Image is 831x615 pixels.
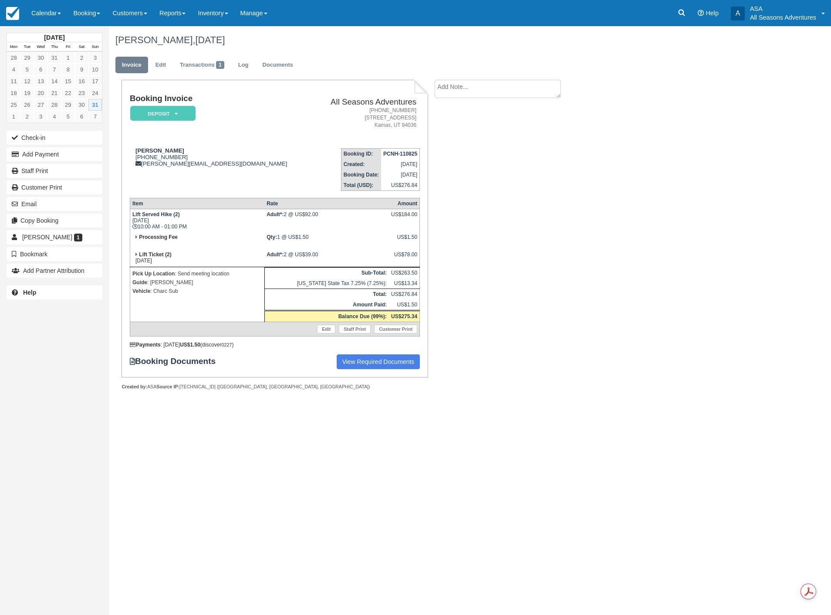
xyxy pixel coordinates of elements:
a: 8 [61,64,75,75]
a: 26 [20,99,34,111]
div: A [731,7,745,20]
a: 13 [34,75,47,87]
strong: Adult* [267,211,284,217]
button: Check-in [7,131,102,145]
th: Rate [264,198,389,209]
a: 5 [61,111,75,122]
a: 21 [47,87,61,99]
a: 1 [7,111,20,122]
a: Staff Print [7,164,102,178]
a: 2 [20,111,34,122]
a: Help [7,285,102,299]
a: Transactions1 [173,57,231,74]
div: ASA [TECHNICAL_ID] ([GEOGRAPHIC_DATA], [GEOGRAPHIC_DATA], [GEOGRAPHIC_DATA]) [122,384,428,390]
span: 1 [216,61,224,69]
strong: Qty [267,234,277,240]
a: 6 [34,64,47,75]
a: 6 [75,111,88,122]
div: US$1.50 [391,234,417,247]
a: 17 [88,75,102,87]
a: 28 [7,52,20,64]
h1: [PERSON_NAME], [115,35,726,45]
th: Tue [20,42,34,52]
span: Help [706,10,719,17]
td: US$13.34 [389,278,420,289]
a: Customer Print [374,325,417,333]
td: [DATE] [381,170,420,180]
td: US$263.50 [389,268,420,279]
a: Log [232,57,255,74]
th: Sub-Total: [264,268,389,279]
td: [DATE] 10:00 AM - 01:00 PM [130,209,264,232]
a: 11 [7,75,20,87]
small: 0227 [222,342,232,347]
a: Staff Print [339,325,371,333]
a: Edit [149,57,172,74]
a: Invoice [115,57,148,74]
button: Add Partner Attribution [7,264,102,278]
td: US$276.84 [381,180,420,191]
button: Add Payment [7,147,102,161]
th: Booking Date: [341,170,381,180]
a: 15 [61,75,75,87]
a: 28 [47,99,61,111]
a: 31 [88,99,102,111]
h2: All Seasons Adventures [316,98,416,107]
a: 10 [88,64,102,75]
a: 3 [34,111,47,122]
strong: Created by: [122,384,147,389]
a: 30 [75,99,88,111]
a: 25 [7,99,20,111]
a: 18 [7,87,20,99]
td: 2 @ US$92.00 [264,209,389,232]
strong: Pick Up Location [132,271,175,277]
strong: Lift Ticket (2) [139,251,171,258]
strong: Guide [132,279,147,285]
span: [PERSON_NAME] [22,234,72,241]
a: 7 [88,111,102,122]
strong: Adult* [267,251,284,258]
a: 7 [47,64,61,75]
a: 3 [88,52,102,64]
th: Balance Due (99%): [264,311,389,322]
a: [PERSON_NAME] 1 [7,230,102,244]
th: Sun [88,42,102,52]
a: 12 [20,75,34,87]
th: Amount [389,198,420,209]
strong: Source IP: [156,384,179,389]
strong: PCNH-110825 [383,151,417,157]
th: Mon [7,42,20,52]
a: Deposit [130,105,193,122]
a: Documents [256,57,300,74]
th: Sat [75,42,88,52]
td: US$1.50 [389,299,420,311]
a: 22 [61,87,75,99]
em: Deposit [130,106,196,121]
span: 1 [74,234,82,241]
a: 16 [75,75,88,87]
a: 29 [20,52,34,64]
a: 2 [75,52,88,64]
strong: Lift Served Hike (2) [132,211,180,217]
a: 29 [61,99,75,111]
img: checkfront-main-nav-mini-logo.png [6,7,19,20]
button: Bookmark [7,247,102,261]
button: Email [7,197,102,211]
div: US$78.00 [391,251,417,265]
p: : Charc Sub [132,287,262,296]
a: 4 [7,64,20,75]
th: Thu [47,42,61,52]
strong: Payments [130,342,161,348]
i: Help [698,10,704,16]
td: US$276.84 [389,289,420,300]
td: 1 @ US$1.50 [264,232,389,249]
a: 4 [47,111,61,122]
th: Fri [61,42,75,52]
button: Copy Booking [7,214,102,228]
a: 14 [47,75,61,87]
b: Help [23,289,36,296]
p: ASA [750,4,816,13]
p: All Seasons Adventures [750,13,816,22]
strong: Vehicle [132,288,150,294]
a: 23 [75,87,88,99]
